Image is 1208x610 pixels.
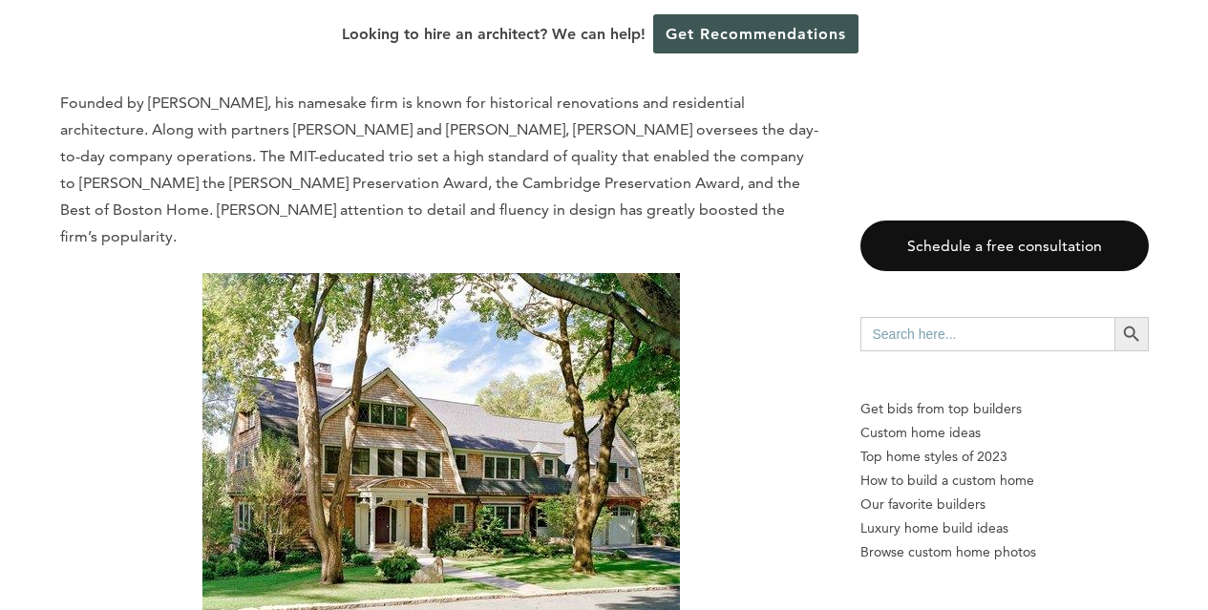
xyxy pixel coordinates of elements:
p: Founded by [PERSON_NAME], his namesake firm is known for historical renovations and residential a... [60,90,822,250]
p: Get bids from top builders [860,397,1149,421]
a: Custom home ideas [860,421,1149,445]
input: Search here... [860,317,1114,351]
a: How to build a custom home [860,469,1149,493]
iframe: Drift Widget Chat Controller [841,473,1185,587]
a: Schedule a free consultation [860,221,1149,271]
svg: Search [1121,324,1142,345]
a: Get Recommendations [653,14,858,53]
a: Top home styles of 2023 [860,445,1149,469]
